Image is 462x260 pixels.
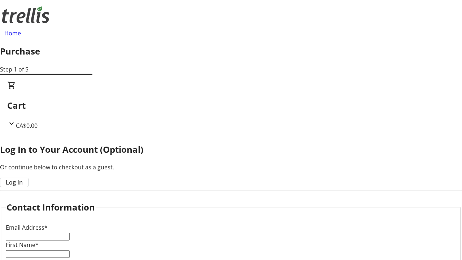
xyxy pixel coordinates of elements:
[6,224,48,231] label: Email Address*
[6,241,39,249] label: First Name*
[7,99,455,112] h2: Cart
[16,122,38,130] span: CA$0.00
[6,201,95,214] h2: Contact Information
[6,178,23,187] span: Log In
[7,81,455,130] div: CartCA$0.00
